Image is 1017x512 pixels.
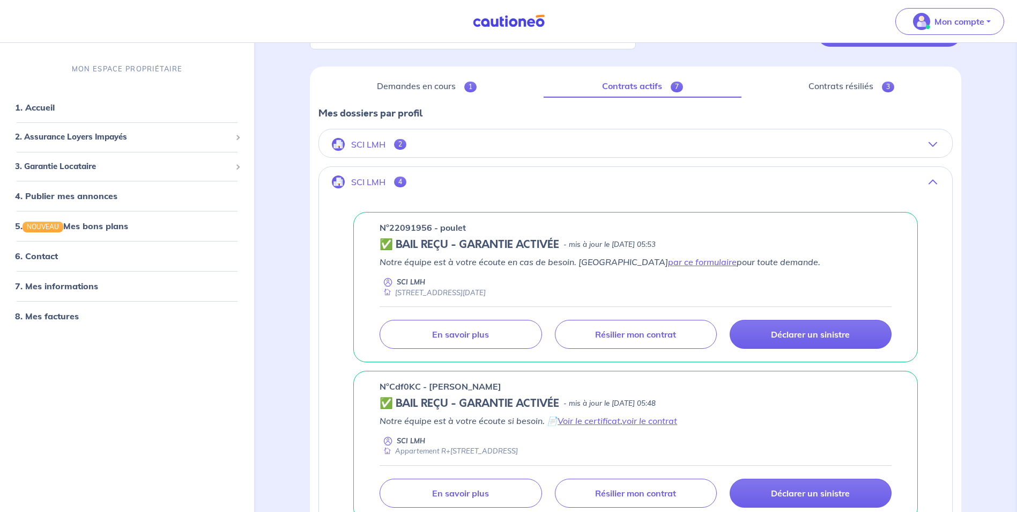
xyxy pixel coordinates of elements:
[558,415,620,426] a: Voir le certificat
[72,64,182,74] p: MON ESPACE PROPRIÉTAIRE
[934,15,984,28] p: Mon compte
[4,246,250,267] div: 6. Contact
[380,238,892,251] div: state: CONTRACT-VALIDATED, Context: ,MAYBE-CERTIFICATE,,LESSOR-DOCUMENTS,IS-ODEALIM
[730,320,892,349] a: Déclarer un sinistre
[469,14,549,28] img: Cautioneo
[380,288,486,298] div: [STREET_ADDRESS][DATE]
[380,221,466,234] p: n°22091956 - poulet
[913,13,930,30] img: illu_account_valid_menu.svg
[351,177,385,187] p: SCI LMH
[15,221,128,232] a: 5.NOUVEAUMes bons plans
[319,169,952,195] button: SCI LMH4
[380,380,501,393] p: n°Cdf0KC - [PERSON_NAME]
[464,82,477,92] span: 1
[432,488,489,499] p: En savoir plus
[4,156,250,177] div: 3. Garantie Locataire
[730,479,892,508] a: Déclarer un sinistre
[15,191,117,202] a: 4. Publier mes annonces
[555,479,717,508] a: Résilier mon contrat
[319,131,952,157] button: SCI LMH2
[380,238,559,251] h5: ✅ BAIL REÇU - GARANTIE ACTIVÉE
[332,175,345,188] img: illu_company.svg
[318,75,535,98] a: Demandes en cours1
[668,257,737,267] a: par ce formulaire
[380,255,892,268] p: Notre équipe est à votre écoute en cas de besoin. [GEOGRAPHIC_DATA] pour toute demande.
[595,488,676,499] p: Résilier mon contrat
[380,397,559,410] h5: ✅ BAIL REÇU - GARANTIE ACTIVÉE
[4,276,250,297] div: 7. Mes informations
[15,103,55,113] a: 1. Accueil
[394,177,406,187] span: 4
[4,306,250,327] div: 8. Mes factures
[882,82,894,92] span: 3
[318,106,953,120] p: Mes dossiers par profil
[4,97,250,119] div: 1. Accueil
[380,479,541,508] a: En savoir plus
[332,138,345,151] img: illu_company.svg
[563,398,656,409] p: - mis à jour le [DATE] 05:48
[380,397,892,410] div: state: CONTRACT-VALIDATED, Context: MORE-THAN-6-MONTHS,MAYBE-CERTIFICATE,ALONE,LESSOR-DOCUMENTS
[351,140,385,150] p: SCI LMH
[380,320,541,349] a: En savoir plus
[397,277,425,287] p: SCI LMH
[771,329,850,340] p: Déclarer un sinistre
[4,186,250,207] div: 4. Publier mes annonces
[771,488,850,499] p: Déclarer un sinistre
[563,239,656,250] p: - mis à jour le [DATE] 05:53
[555,320,717,349] a: Résilier mon contrat
[394,139,406,150] span: 2
[15,131,231,144] span: 2. Assurance Loyers Impayés
[432,329,489,340] p: En savoir plus
[15,311,79,322] a: 8. Mes factures
[397,436,425,446] p: SCI LMH
[380,446,518,456] div: Appartement R+[STREET_ADDRESS]
[15,251,58,262] a: 6. Contact
[622,415,677,426] a: voir le contrat
[4,216,250,237] div: 5.NOUVEAUMes bons plans
[671,82,683,92] span: 7
[895,8,1004,35] button: illu_account_valid_menu.svgMon compte
[544,75,741,98] a: Contrats actifs7
[15,281,98,292] a: 7. Mes informations
[595,329,676,340] p: Résilier mon contrat
[380,414,892,427] p: Notre équipe est à votre écoute si besoin. 📄 ,
[15,160,231,173] span: 3. Garantie Locataire
[4,127,250,148] div: 2. Assurance Loyers Impayés
[750,75,953,98] a: Contrats résiliés3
